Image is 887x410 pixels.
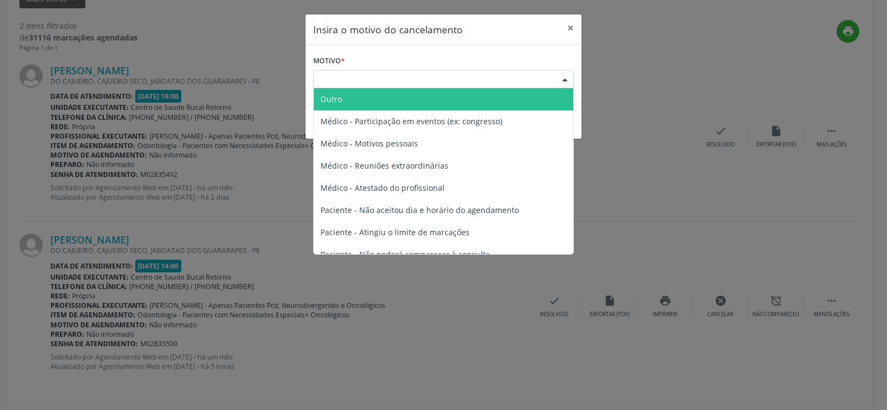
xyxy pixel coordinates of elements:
[313,22,463,37] h5: Insira o motivo do cancelamento
[320,94,342,104] span: Outro
[320,138,418,149] span: Médico - Motivos pessoais
[320,249,490,260] span: Paciente - Não poderá comparecer à consulta
[320,160,448,171] span: Médico - Reuniões extraordinárias
[320,183,445,193] span: Médico - Atestado do profissional
[320,205,519,215] span: Paciente - Não aceitou dia e horário do agendamento
[559,14,582,42] button: Close
[320,116,502,126] span: Médico - Participação em eventos (ex: congresso)
[320,227,470,237] span: Paciente - Atingiu o limite de marcações
[313,53,345,70] label: Motivo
